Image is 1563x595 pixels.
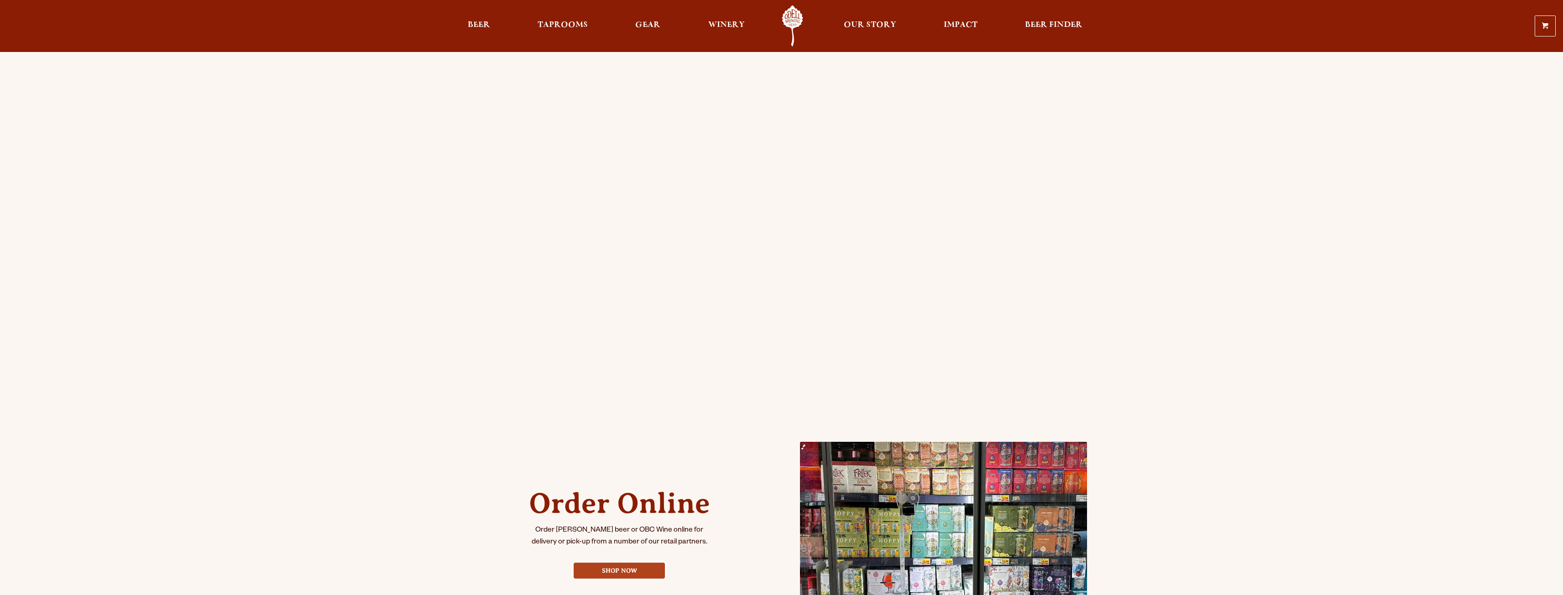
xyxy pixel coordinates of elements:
[702,5,751,47] a: Winery
[629,5,666,47] a: Gear
[528,525,711,549] p: Order [PERSON_NAME] beer or OBC Wine online for delivery or pick-up from a number of our retail p...
[635,21,660,29] span: Gear
[938,5,983,47] a: Impact
[844,21,896,29] span: Our Story
[838,5,902,47] a: Our Story
[775,5,810,47] a: Odell Home
[462,5,496,47] a: Beer
[944,21,978,29] span: Impact
[708,21,745,29] span: Winery
[538,21,588,29] span: Taprooms
[528,487,711,519] h2: Order Online
[574,563,665,579] a: Shop Now
[468,21,490,29] span: Beer
[1025,21,1082,29] span: Beer Finder
[532,5,594,47] a: Taprooms
[1019,5,1088,47] a: Beer Finder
